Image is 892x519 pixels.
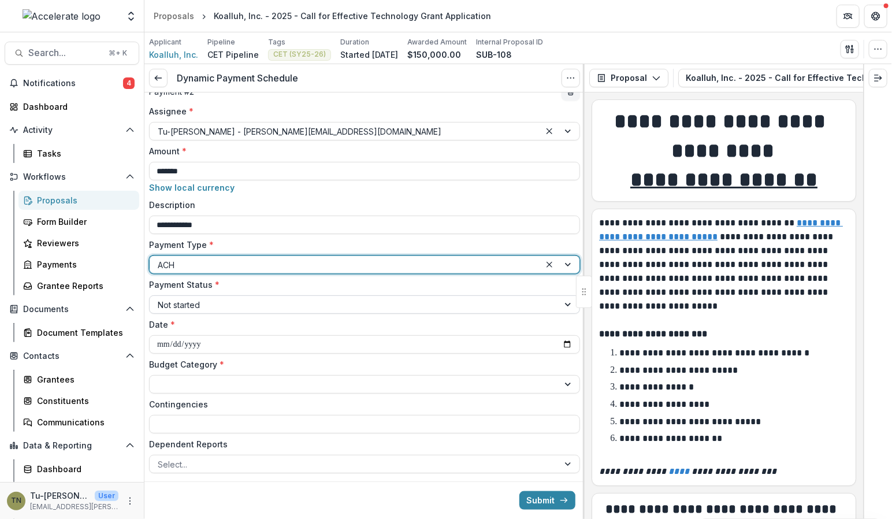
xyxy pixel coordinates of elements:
[214,10,491,22] div: Koalluh, Inc. - 2025 - Call for Effective Technology Grant Application
[37,373,130,385] div: Grantees
[106,47,129,60] div: ⌘ + K
[30,490,90,502] p: Tu-[PERSON_NAME]
[18,233,139,253] a: Reviewers
[5,436,139,455] button: Open Data & Reporting
[37,147,130,160] div: Tasks
[5,42,139,65] button: Search...
[37,194,130,206] div: Proposals
[5,121,139,139] button: Open Activity
[149,37,181,47] p: Applicant
[5,300,139,318] button: Open Documents
[519,491,575,510] button: Submit
[177,73,298,84] h3: Dynamic Payment Schedule
[149,49,198,61] a: Koalluh, Inc.
[149,183,235,192] button: Show local currency
[37,237,130,249] div: Reviewers
[407,49,461,61] p: $150,000.00
[476,49,512,61] p: SUB-108
[123,77,135,89] span: 4
[37,327,130,339] div: Document Templates
[5,74,139,92] button: Notifications4
[18,212,139,231] a: Form Builder
[95,491,118,501] p: User
[149,105,573,117] label: Assignee
[149,239,573,251] label: Payment Type
[37,216,130,228] div: Form Builder
[5,97,139,116] a: Dashboard
[23,172,121,182] span: Workflows
[149,279,573,291] label: Payment Status
[18,413,139,432] a: Communications
[37,280,130,292] div: Grantee Reports
[5,347,139,365] button: Open Contacts
[37,463,130,475] div: Dashboard
[149,8,199,24] a: Proposals
[23,125,121,135] span: Activity
[23,441,121,451] span: Data & Reporting
[149,8,496,24] nav: breadcrumb
[149,358,573,370] label: Budget Category
[273,50,326,58] span: CET (SY25-26)
[23,351,121,361] span: Contacts
[23,79,123,88] span: Notifications
[562,69,580,87] button: Options
[30,502,118,512] p: [EMAIL_ADDRESS][PERSON_NAME][DOMAIN_NAME]
[18,391,139,410] a: Constituents
[5,168,139,186] button: Open Workflows
[123,494,137,508] button: More
[18,191,139,210] a: Proposals
[340,49,398,61] p: Started [DATE]
[23,9,101,23] img: Accelerate logo
[18,144,139,163] a: Tasks
[476,37,543,47] p: Internal Proposal ID
[23,305,121,314] span: Documents
[18,370,139,389] a: Grantees
[23,101,130,113] div: Dashboard
[37,258,130,270] div: Payments
[149,145,573,157] label: Amount
[268,37,285,47] p: Tags
[542,258,556,272] div: Clear selected options
[154,10,194,22] div: Proposals
[18,459,139,479] a: Dashboard
[869,69,887,87] button: Expand right
[18,323,139,342] a: Document Templates
[18,481,139,500] a: Advanced Analytics
[149,438,573,450] label: Dependent Reports
[207,49,259,61] p: CET Pipeline
[18,276,139,295] a: Grantee Reports
[864,5,887,28] button: Get Help
[149,398,573,410] label: Contingencies
[149,318,573,331] label: Date
[589,69,668,87] button: Proposal
[123,5,139,28] button: Open entity switcher
[18,255,139,274] a: Payments
[149,199,573,211] label: Description
[542,124,556,138] div: Clear selected options
[837,5,860,28] button: Partners
[37,416,130,428] div: Communications
[28,47,102,58] span: Search...
[207,37,235,47] p: Pipeline
[407,37,467,47] p: Awarded Amount
[11,497,21,505] div: Tu-Quyen Nguyen
[37,395,130,407] div: Constituents
[340,37,369,47] p: Duration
